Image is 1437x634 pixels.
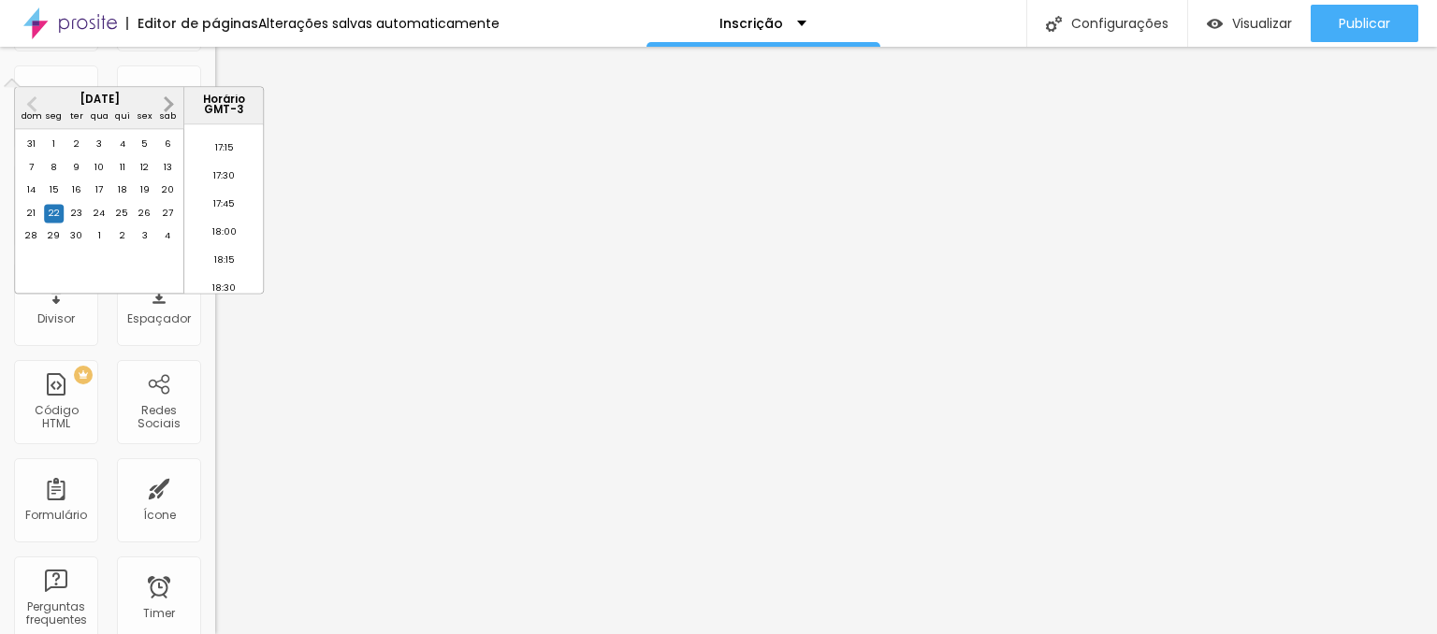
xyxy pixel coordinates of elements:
[15,94,183,105] div: [DATE]
[17,89,47,119] button: Previous Month
[136,108,154,126] div: sex
[112,108,131,126] div: qui
[67,181,86,200] div: Choose terça-feira, 16 de setembro de 2025
[44,204,63,223] div: Choose segunda-feira, 22 de setembro de 2025
[184,166,264,195] li: 17:30
[1188,5,1311,42] button: Visualizar
[37,312,75,325] div: Divisor
[22,181,40,200] div: Choose domingo, 14 de setembro de 2025
[112,136,131,154] div: Choose quinta-feira, 4 de setembro de 2025
[67,136,86,154] div: Choose terça-feira, 2 de setembro de 2025
[20,134,180,248] div: month 2025-09
[184,279,264,307] li: 18:30
[136,136,154,154] div: Choose sexta-feira, 5 de setembro de 2025
[19,600,93,627] div: Perguntas frequentes
[136,226,154,245] div: Choose sexta-feira, 3 de outubro de 2025
[158,108,177,126] div: sab
[136,181,154,200] div: Choose sexta-feira, 19 de setembro de 2025
[136,158,154,177] div: Choose sexta-feira, 12 de setembro de 2025
[158,136,177,154] div: Choose sábado, 6 de setembro de 2025
[90,158,109,177] div: Choose quarta-feira, 10 de setembro de 2025
[22,158,40,177] div: Choose domingo, 7 de setembro de 2025
[1232,16,1292,31] span: Visualizar
[112,181,131,200] div: Choose quinta-feira, 18 de setembro de 2025
[90,204,109,223] div: Choose quarta-feira, 24 de setembro de 2025
[112,204,131,223] div: Choose quinta-feira, 25 de setembro de 2025
[1311,5,1418,42] button: Publicar
[67,108,86,126] div: ter
[90,181,109,200] div: Choose quarta-feira, 17 de setembro de 2025
[90,226,109,245] div: Choose quarta-feira, 1 de outubro de 2025
[184,251,264,279] li: 18:15
[44,181,63,200] div: Choose segunda-feira, 15 de setembro de 2025
[22,204,40,223] div: Choose domingo, 21 de setembro de 2025
[22,226,40,245] div: Choose domingo, 28 de setembro de 2025
[67,158,86,177] div: Choose terça-feira, 9 de setembro de 2025
[122,404,196,431] div: Redes Sociais
[1207,16,1223,32] img: view-1.svg
[19,404,93,431] div: Código HTML
[189,94,258,105] p: Horário
[143,509,176,522] div: Ícone
[67,204,86,223] div: Choose terça-feira, 23 de setembro de 2025
[127,312,191,325] div: Espaçador
[67,226,86,245] div: Choose terça-feira, 30 de setembro de 2025
[44,226,63,245] div: Choose segunda-feira, 29 de setembro de 2025
[143,607,175,620] div: Timer
[184,138,264,166] li: 17:15
[184,110,264,138] li: 17:00
[112,226,131,245] div: Choose quinta-feira, 2 de outubro de 2025
[719,17,783,30] p: Inscrição
[90,108,109,126] div: qua
[158,226,177,245] div: Choose sábado, 4 de outubro de 2025
[184,195,264,223] li: 17:45
[184,223,264,251] li: 18:00
[153,89,183,119] button: Next Month
[158,181,177,200] div: Choose sábado, 20 de setembro de 2025
[158,158,177,177] div: Choose sábado, 13 de setembro de 2025
[22,136,40,154] div: Choose domingo, 31 de agosto de 2025
[215,47,1437,634] iframe: Editor
[136,204,154,223] div: Choose sexta-feira, 26 de setembro de 2025
[22,108,40,126] div: dom
[112,158,131,177] div: Choose quinta-feira, 11 de setembro de 2025
[1046,16,1062,32] img: Icone
[258,17,500,30] div: Alterações salvas automaticamente
[126,17,258,30] div: Editor de páginas
[44,108,63,126] div: seg
[1339,16,1390,31] span: Publicar
[44,158,63,177] div: Choose segunda-feira, 8 de setembro de 2025
[44,136,63,154] div: Choose segunda-feira, 1 de setembro de 2025
[189,106,258,116] p: GMT -3
[25,509,87,522] div: Formulário
[90,136,109,154] div: Choose quarta-feira, 3 de setembro de 2025
[158,204,177,223] div: Choose sábado, 27 de setembro de 2025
